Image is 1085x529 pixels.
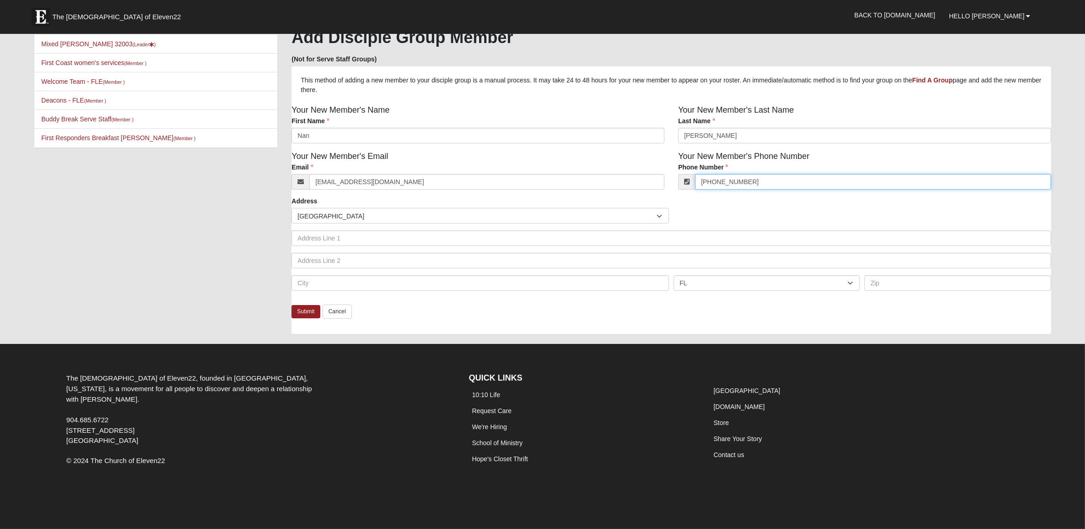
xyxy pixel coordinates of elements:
span: page and add the new member there. [301,76,1041,93]
span: The [DEMOGRAPHIC_DATA] of Eleven22 [52,12,181,22]
a: Hello [PERSON_NAME] [942,5,1037,27]
span: This method of adding a new member to your disciple group is a manual process. It may take 24 to ... [301,76,912,84]
a: [DOMAIN_NAME] [713,403,765,410]
span: Hello [PERSON_NAME] [949,12,1025,20]
a: Back to [DOMAIN_NAME] [847,4,942,27]
small: (Member ) [111,117,133,122]
a: Request Care [472,407,512,414]
label: First Name [291,116,329,125]
div: Your New Member's Last Name [671,104,1058,150]
a: Mixed [PERSON_NAME] 32003(Leader) [41,40,156,48]
div: Your New Member's Phone Number [671,150,1058,196]
div: The [DEMOGRAPHIC_DATA] of Eleven22, founded in [GEOGRAPHIC_DATA], [US_STATE], is a movement for a... [59,373,328,446]
div: Your New Member's Email [285,150,671,196]
a: Deacons - FLE(Member ) [41,97,106,104]
div: Your New Member's Name [285,104,671,150]
label: Address [291,196,317,206]
a: Submit [291,305,320,318]
input: City [291,275,669,291]
h5: (Not for Serve Staff Groups) [291,55,1051,63]
input: Address Line 1 [291,230,1051,246]
a: Hope's Closet Thrift [472,455,528,463]
a: 10:10 Life [472,391,501,398]
a: Buddy Break Serve Staff(Member ) [41,115,133,123]
a: First Responders Breakfast [PERSON_NAME](Member ) [41,134,195,142]
a: Store [713,419,729,426]
a: First Coast women's services(Member ) [41,59,146,66]
small: (Member ) [124,60,146,66]
a: Share Your Story [713,435,762,442]
h1: Add Disciple Group Member [291,27,1051,47]
a: Find A Group [912,76,953,84]
a: Cancel [323,305,352,319]
small: (Leader ) [132,42,156,47]
a: Contact us [713,451,744,458]
input: Address Line 2 [291,253,1051,268]
small: (Member ) [173,136,195,141]
img: Eleven22 logo [32,8,50,26]
span: [GEOGRAPHIC_DATA] [66,436,138,444]
span: © 2024 The Church of Eleven22 [66,457,165,464]
a: Welcome Team - FLE(Member ) [41,78,125,85]
a: [GEOGRAPHIC_DATA] [713,387,780,394]
h4: QUICK LINKS [469,373,697,383]
small: (Member ) [84,98,106,104]
span: [GEOGRAPHIC_DATA] [297,208,657,224]
a: We're Hiring [472,423,507,431]
small: (Member ) [103,79,124,85]
label: Last Name [678,116,715,125]
input: Zip [864,275,1051,291]
a: The [DEMOGRAPHIC_DATA] of Eleven22 [27,3,210,26]
label: Email [291,163,313,172]
a: School of Ministry [472,439,523,447]
label: Phone Number [678,163,729,172]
